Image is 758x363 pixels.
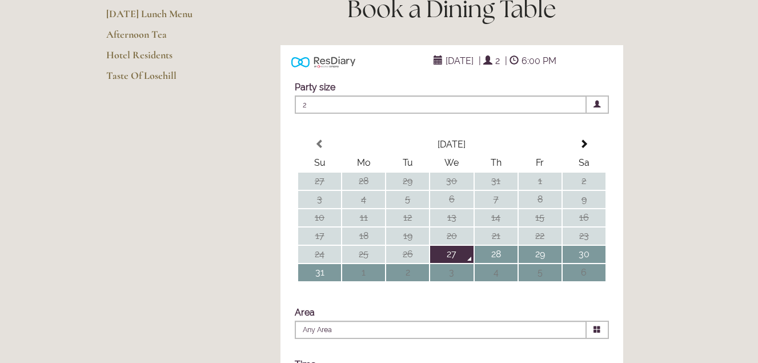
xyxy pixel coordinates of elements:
[475,246,518,263] td: 28
[430,191,473,208] td: 6
[430,209,473,226] td: 13
[386,209,429,226] td: 12
[298,264,341,281] td: 31
[298,246,341,263] td: 24
[295,82,335,93] label: Party size
[106,49,215,69] a: Hotel Residents
[386,264,429,281] td: 2
[342,136,562,153] th: Select Month
[386,173,429,190] td: 29
[479,55,481,66] span: |
[106,28,215,49] a: Afternoon Tea
[386,228,429,245] td: 19
[342,191,385,208] td: 4
[291,54,355,70] img: Powered by ResDiary
[443,53,476,69] span: [DATE]
[563,264,605,281] td: 6
[519,154,562,171] th: Fr
[519,209,562,226] td: 15
[430,264,473,281] td: 3
[475,173,518,190] td: 31
[342,228,385,245] td: 18
[298,228,341,245] td: 17
[519,264,562,281] td: 5
[106,7,215,28] a: [DATE] Lunch Menu
[386,154,429,171] th: Tu
[563,209,605,226] td: 16
[386,246,429,263] td: 26
[295,95,587,114] span: 2
[519,246,562,263] td: 29
[386,191,429,208] td: 5
[342,209,385,226] td: 11
[342,173,385,190] td: 28
[315,139,324,149] span: Previous Month
[563,228,605,245] td: 23
[519,191,562,208] td: 8
[430,154,473,171] th: We
[519,53,559,69] span: 6:00 PM
[298,209,341,226] td: 10
[563,154,605,171] th: Sa
[430,228,473,245] td: 20
[475,191,518,208] td: 7
[475,264,518,281] td: 4
[295,307,315,318] label: Area
[298,154,341,171] th: Su
[106,69,215,90] a: Taste Of Losehill
[492,53,503,69] span: 2
[298,173,341,190] td: 27
[475,228,518,245] td: 21
[430,173,473,190] td: 30
[563,191,605,208] td: 9
[563,246,605,263] td: 30
[505,55,507,66] span: |
[475,154,518,171] th: Th
[563,173,605,190] td: 2
[519,228,562,245] td: 22
[342,154,385,171] th: Mo
[298,191,341,208] td: 3
[475,209,518,226] td: 14
[342,246,385,263] td: 25
[342,264,385,281] td: 1
[430,246,473,263] td: 27
[519,173,562,190] td: 1
[579,139,588,149] span: Next Month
